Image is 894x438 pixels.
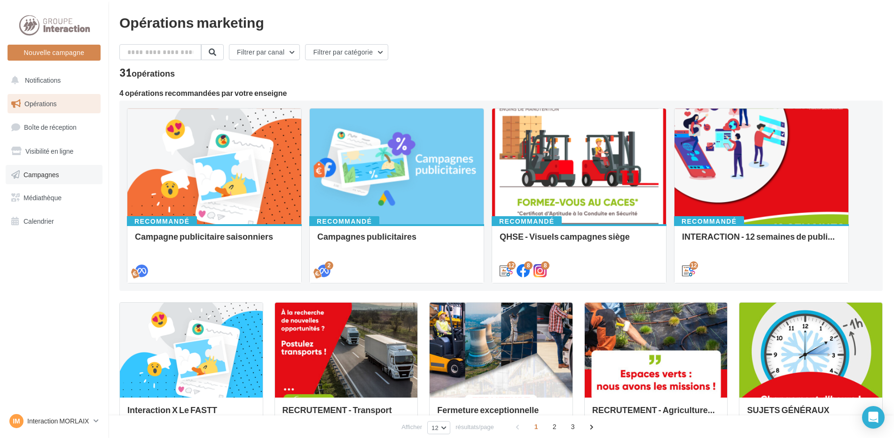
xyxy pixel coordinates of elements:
[127,405,255,424] div: Interaction X Le FASTT
[8,412,101,430] a: IM Interaction MORLAIX
[6,94,102,114] a: Opérations
[24,100,56,108] span: Opérations
[507,261,516,270] div: 12
[119,68,175,78] div: 31
[427,421,450,434] button: 12
[25,147,73,155] span: Visibilité en ligne
[565,419,580,434] span: 3
[541,261,549,270] div: 8
[674,216,744,227] div: Recommandé
[24,123,77,131] span: Boîte de réception
[524,261,533,270] div: 8
[682,232,841,250] div: INTERACTION - 12 semaines de publication
[6,141,102,161] a: Visibilité en ligne
[592,405,720,424] div: RECRUTEMENT - Agriculture / Espaces verts
[317,232,476,250] div: Campagnes publicitaires
[13,416,20,426] span: IM
[282,405,410,424] div: RECRUTEMENT - Transport
[547,419,562,434] span: 2
[25,76,61,84] span: Notifications
[8,45,101,61] button: Nouvelle campagne
[24,170,59,178] span: Campagnes
[135,232,294,250] div: Campagne publicitaire saisonniers
[747,405,875,424] div: SUJETS GÉNÉRAUX
[500,232,659,250] div: QHSE - Visuels campagnes siège
[6,70,99,90] button: Notifications
[127,216,197,227] div: Recommandé
[325,261,333,270] div: 2
[437,405,565,424] div: Fermeture exceptionnelle
[119,15,883,29] div: Opérations marketing
[455,422,494,431] span: résultats/page
[119,89,883,97] div: 4 opérations recommandées par votre enseigne
[229,44,300,60] button: Filtrer par canal
[24,217,54,225] span: Calendrier
[6,117,102,137] a: Boîte de réception
[6,211,102,231] a: Calendrier
[431,424,439,431] span: 12
[132,69,175,78] div: opérations
[6,188,102,208] a: Médiathèque
[309,216,379,227] div: Recommandé
[690,261,698,270] div: 12
[401,422,422,431] span: Afficher
[862,406,885,429] div: Open Intercom Messenger
[24,194,62,202] span: Médiathèque
[305,44,388,60] button: Filtrer par catégorie
[492,216,562,227] div: Recommandé
[6,165,102,185] a: Campagnes
[27,416,90,426] p: Interaction MORLAIX
[529,419,544,434] span: 1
